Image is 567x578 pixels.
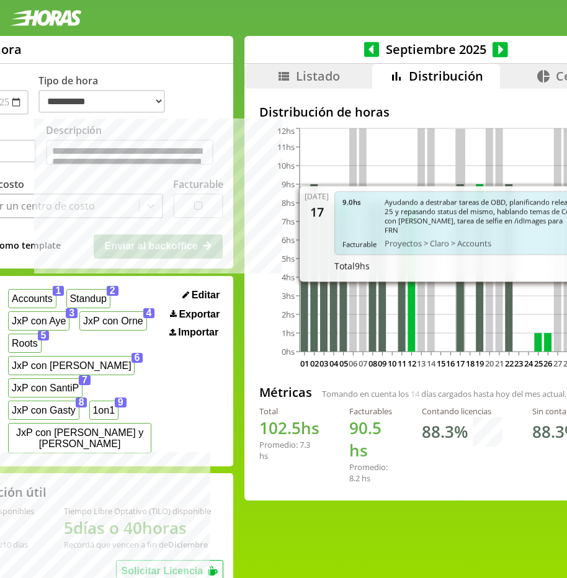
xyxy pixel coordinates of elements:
text: 07 [359,358,367,369]
tspan: 4hs [282,272,295,283]
span: Tomando en cuenta los días cargados hasta hoy del mes actual. [322,388,566,399]
text: 25 [534,358,542,369]
tspan: 0hs [282,346,295,357]
span: Septiembre 2025 [379,41,493,58]
span: Listado [296,68,340,84]
tspan: 7hs [282,216,295,227]
div: Recordá que vencen a fin de [64,539,211,550]
span: 1 [53,286,65,296]
textarea: Descripción [46,140,213,166]
button: Exportar [166,308,223,321]
text: 06 [349,358,357,369]
span: 102.5 [259,417,301,439]
text: 18 [466,358,475,369]
text: 20 [485,358,494,369]
text: 09 [378,358,386,369]
span: Importar [178,327,218,338]
text: 27 [553,358,562,369]
tspan: 10hs [277,160,295,171]
text: 12 [407,358,416,369]
tspan: 12hs [277,125,295,136]
span: 5 [38,331,50,340]
tspan: 1hs [282,327,295,339]
label: Tipo de hora [38,74,175,115]
text: 13 [417,358,426,369]
tspan: 11hs [277,141,295,153]
span: 2 [107,286,118,296]
div: Tiempo Libre Optativo (TiLO) disponible [64,505,211,517]
text: 23 [514,358,523,369]
text: 24 [524,358,534,369]
button: Standup2 [66,289,110,308]
text: 19 [475,358,484,369]
button: Roots5 [8,334,41,353]
text: 26 [543,358,552,369]
div: Promedio: hs [349,461,392,484]
button: JxP con Gasty8 [8,401,79,420]
tspan: 9hs [282,179,295,190]
h1: 5 días o 40 horas [64,517,211,539]
div: Promedio: hs [259,439,319,461]
label: Facturable [173,177,223,191]
tspan: 2hs [282,309,295,320]
text: 17 [456,358,465,369]
text: 15 [436,358,445,369]
button: JxP con Aye3 [8,311,69,331]
span: 4 [143,308,155,318]
text: 01 [300,358,309,369]
tspan: 8hs [282,197,295,208]
text: 05 [339,358,347,369]
button: JxP con Orne4 [79,311,146,331]
span: 8 [76,398,87,407]
div: Total [259,406,319,417]
text: 10 [388,358,396,369]
span: Solicitar Licencia [122,566,203,576]
img: logotipo [10,10,82,26]
b: Diciembre [168,539,208,550]
span: Editar [192,290,220,301]
tspan: 6hs [282,234,295,246]
text: 14 [427,358,436,369]
span: 9 [115,398,127,407]
text: 16 [446,358,455,369]
label: Descripción [46,123,223,169]
tspan: 5hs [282,253,295,264]
text: 11 [398,358,406,369]
span: 8.2 [349,473,360,484]
text: 03 [319,358,328,369]
span: 14 [411,388,419,399]
text: 02 [310,358,318,369]
div: Facturables [349,406,392,417]
text: 04 [329,358,339,369]
span: Exportar [179,309,220,320]
span: 7 [79,375,91,385]
div: Contando licencias [422,406,502,417]
tspan: 3hs [282,290,295,301]
h2: Métricas [259,384,312,401]
button: Editar [179,289,223,301]
span: 7.3 [300,439,310,450]
span: 3 [66,308,78,318]
button: Accounts1 [8,289,56,308]
span: 6 [132,353,143,363]
text: 08 [368,358,377,369]
h1: hs [259,417,319,439]
h1: hs [349,417,392,461]
button: JxP con [PERSON_NAME]6 [8,356,135,375]
button: JxP con SantiP7 [8,378,83,398]
button: JxP con [PERSON_NAME] y [PERSON_NAME] [8,423,151,453]
text: 21 [495,358,504,369]
span: 90.5 [349,417,382,439]
select: Tipo de hora [38,90,165,113]
span: Distribución [409,68,483,84]
text: 22 [504,358,513,369]
button: 1on19 [89,401,118,420]
h1: 88.3 % [422,420,468,443]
